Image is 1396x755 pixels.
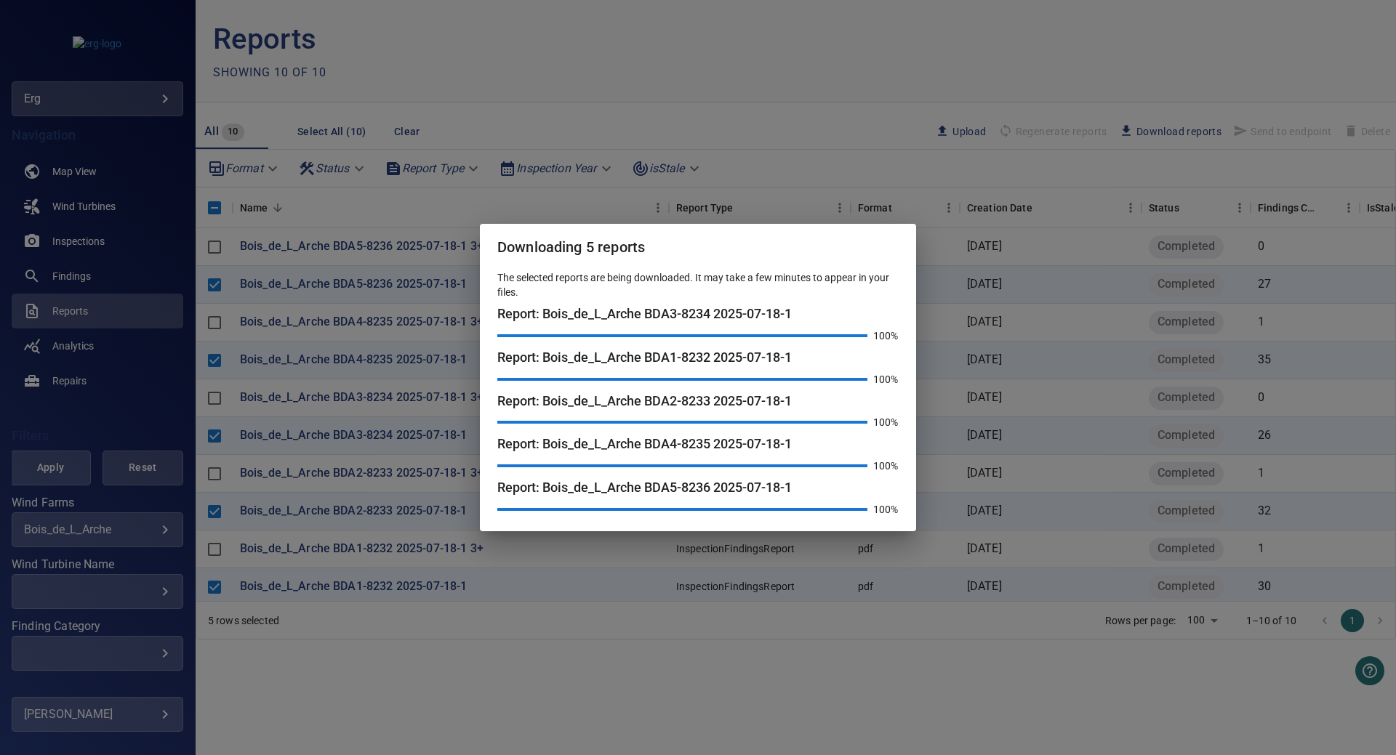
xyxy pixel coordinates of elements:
[497,270,899,299] p: The selected reports are being downloaded. It may take a few minutes to appear in your files.
[497,437,899,451] h4: Report: Bois_de_L_Arche BDA4-8235 2025-07-18-1
[873,328,899,343] p: 100%
[873,502,899,517] p: 100%
[480,224,916,270] h2: Downloading 5 reports
[497,394,899,408] h4: Report: Bois_de_L_Arche BDA2-8233 2025-07-18-1
[497,307,899,321] h4: Report: Bois_de_L_Arche BDA3-8234 2025-07-18-1
[873,459,899,473] p: 100%
[873,415,899,429] p: 100%
[497,350,899,365] h4: Report: Bois_de_L_Arche BDA1-8232 2025-07-18-1
[497,480,899,495] h4: Report: Bois_de_L_Arche BDA5-8236 2025-07-18-1
[873,372,899,387] p: 100%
